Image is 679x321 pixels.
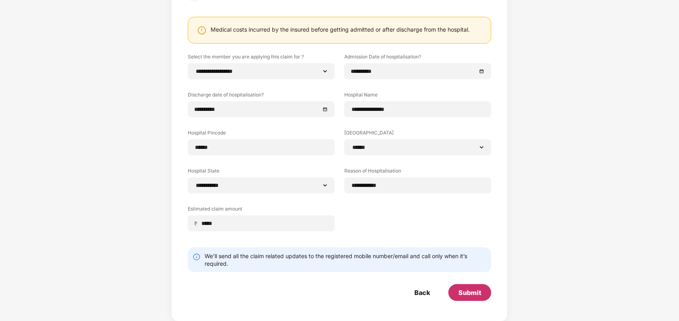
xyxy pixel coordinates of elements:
[458,288,481,297] div: Submit
[344,53,491,63] label: Admission Date of hospitalisation?
[194,220,201,227] span: ₹
[197,26,207,35] img: svg+xml;base64,PHN2ZyBpZD0iV2FybmluZ18tXzI0eDI0IiBkYXRhLW5hbWU9Ildhcm5pbmcgLSAyNHgyNCIgeG1sbnM9Im...
[344,167,491,177] label: Reason of Hospitalisation
[188,167,335,177] label: Hospital State
[344,91,491,101] label: Hospital Name
[188,53,335,63] label: Select the member you are applying this claim for ?
[188,129,335,139] label: Hospital Pincode
[344,129,491,139] label: [GEOGRAPHIC_DATA]
[193,253,201,261] img: svg+xml;base64,PHN2ZyBpZD0iSW5mby0yMHgyMCIgeG1sbnM9Imh0dHA6Ly93d3cudzMub3JnLzIwMDAvc3ZnIiB3aWR0aD...
[414,288,430,297] div: Back
[211,26,470,33] div: Medical costs incurred by the insured before getting admitted or after discharge from the hospital.
[205,252,486,267] div: We’ll send all the claim related updates to the registered mobile number/email and call only when...
[188,91,335,101] label: Discharge date of hospitalisation?
[188,205,335,215] label: Estimated claim amount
